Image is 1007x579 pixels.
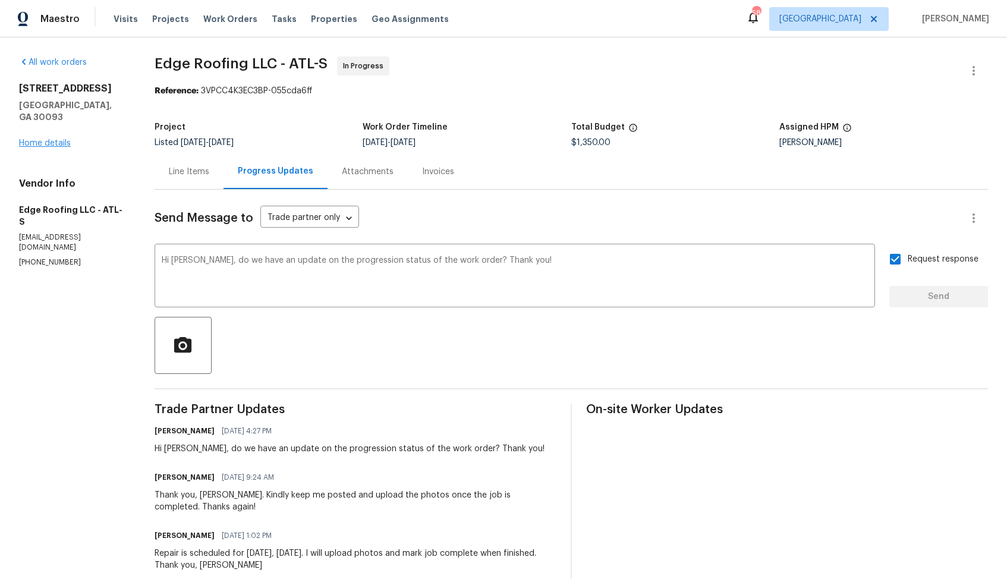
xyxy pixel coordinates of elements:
[779,139,988,147] div: [PERSON_NAME]
[391,139,416,147] span: [DATE]
[19,139,71,147] a: Home details
[311,13,357,25] span: Properties
[152,13,189,25] span: Projects
[155,471,215,483] h6: [PERSON_NAME]
[19,232,126,253] p: [EMAIL_ADDRESS][DOMAIN_NAME]
[114,13,138,25] span: Visits
[238,165,313,177] div: Progress Updates
[19,58,87,67] a: All work orders
[155,139,234,147] span: Listed
[343,60,388,72] span: In Progress
[19,204,126,228] h5: Edge Roofing LLC - ATL-S
[779,13,861,25] span: [GEOGRAPHIC_DATA]
[155,123,185,131] h5: Project
[363,123,448,131] h5: Work Order Timeline
[155,530,215,542] h6: [PERSON_NAME]
[155,56,328,71] span: Edge Roofing LLC - ATL-S
[40,13,80,25] span: Maestro
[181,139,234,147] span: -
[342,166,394,178] div: Attachments
[842,123,852,139] span: The hpm assigned to this work order.
[155,489,556,513] div: Thank you, [PERSON_NAME]. Kindly keep me posted and upload the photos once the job is completed. ...
[181,139,206,147] span: [DATE]
[222,530,272,542] span: [DATE] 1:02 PM
[272,15,297,23] span: Tasks
[222,471,274,483] span: [DATE] 9:24 AM
[155,404,556,416] span: Trade Partner Updates
[209,139,234,147] span: [DATE]
[155,547,556,571] div: Repair is scheduled for [DATE], [DATE]. I will upload photos and mark job complete when finished....
[586,404,988,416] span: On-site Worker Updates
[363,139,416,147] span: -
[628,123,638,139] span: The total cost of line items that have been proposed by Opendoor. This sum includes line items th...
[155,87,199,95] b: Reference:
[203,13,257,25] span: Work Orders
[169,166,209,178] div: Line Items
[908,253,978,266] span: Request response
[155,425,215,437] h6: [PERSON_NAME]
[571,123,625,131] h5: Total Budget
[422,166,454,178] div: Invoices
[779,123,839,131] h5: Assigned HPM
[19,83,126,95] h2: [STREET_ADDRESS]
[19,178,126,190] h4: Vendor Info
[752,7,760,19] div: 58
[19,99,126,123] h5: [GEOGRAPHIC_DATA], GA 30093
[19,257,126,268] p: [PHONE_NUMBER]
[222,425,272,437] span: [DATE] 4:27 PM
[155,85,988,97] div: 3VPCC4K3EC3BP-055cda6ff
[571,139,611,147] span: $1,350.00
[363,139,388,147] span: [DATE]
[372,13,449,25] span: Geo Assignments
[917,13,989,25] span: [PERSON_NAME]
[155,212,253,224] span: Send Message to
[155,443,545,455] div: Hi [PERSON_NAME], do we have an update on the progression status of the work order? Thank you!
[260,209,359,228] div: Trade partner only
